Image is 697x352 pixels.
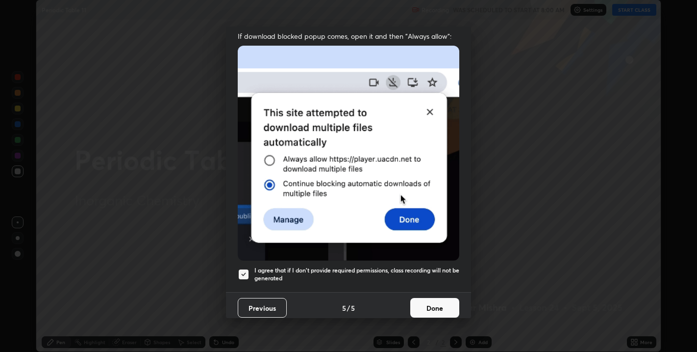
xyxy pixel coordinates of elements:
[238,298,287,318] button: Previous
[347,303,350,313] h4: /
[238,46,459,260] img: downloads-permission-blocked.gif
[254,267,459,282] h5: I agree that if I don't provide required permissions, class recording will not be generated
[410,298,459,318] button: Done
[351,303,355,313] h4: 5
[342,303,346,313] h4: 5
[238,31,459,41] span: If download blocked popup comes, open it and then "Always allow":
